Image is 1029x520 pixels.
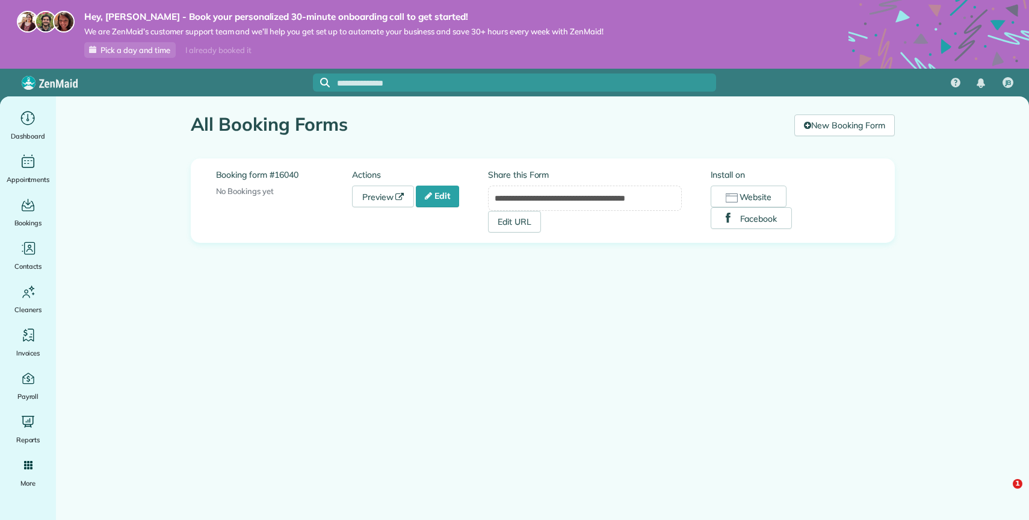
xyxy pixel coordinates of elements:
span: Bookings [14,217,42,229]
h1: All Booking Forms [191,114,786,134]
a: Preview [352,186,415,207]
button: Facebook [711,207,793,229]
a: Edit URL [488,211,541,233]
a: New Booking Form [794,114,894,136]
span: No Bookings yet [216,186,274,196]
span: Pick a day and time [100,45,170,55]
a: Pick a day and time [84,42,176,58]
label: Install on [711,169,870,181]
a: Bookings [5,195,51,229]
span: JB [1005,78,1012,88]
svg: Focus search [320,78,330,87]
nav: Main [941,69,1029,96]
label: Actions [352,169,488,181]
span: More [20,477,36,489]
span: Dashboard [11,130,45,142]
a: Contacts [5,239,51,272]
a: Reports [5,412,51,446]
button: Focus search [313,78,330,87]
span: Contacts [14,260,42,272]
button: Website [711,186,787,207]
strong: Hey, [PERSON_NAME] - Book your personalized 30-minute onboarding call to get started! [84,11,604,23]
span: Appointments [7,174,50,186]
span: Reports [16,434,40,446]
a: Appointments [5,152,51,186]
img: jorge-587dff0eeaa6aab1f244e6dc62b8924c3b6ad411094392a53c71c6c4a576187d.jpg [35,11,57,33]
span: Payroll [17,390,39,403]
span: 1 [1013,479,1022,489]
img: michelle-19f622bdf1676172e81f8f8fba1fb50e276960ebfe0243fe18214015130c80e4.jpg [53,11,75,33]
a: Cleaners [5,282,51,316]
a: Invoices [5,325,51,359]
span: Invoices [16,347,40,359]
label: Booking form #16040 [216,169,352,181]
span: Cleaners [14,304,42,316]
a: Payroll [5,369,51,403]
img: maria-72a9807cf96188c08ef61303f053569d2e2a8a1cde33d635c8a3ac13582a053d.jpg [17,11,39,33]
label: Share this Form [488,169,682,181]
a: Dashboard [5,108,51,142]
div: I already booked it [178,43,258,58]
iframe: Intercom live chat [988,479,1017,508]
div: Notifications [968,70,993,96]
a: Edit [416,186,459,207]
span: We are ZenMaid’s customer support team and we’ll help you get set up to automate your business an... [84,27,604,37]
